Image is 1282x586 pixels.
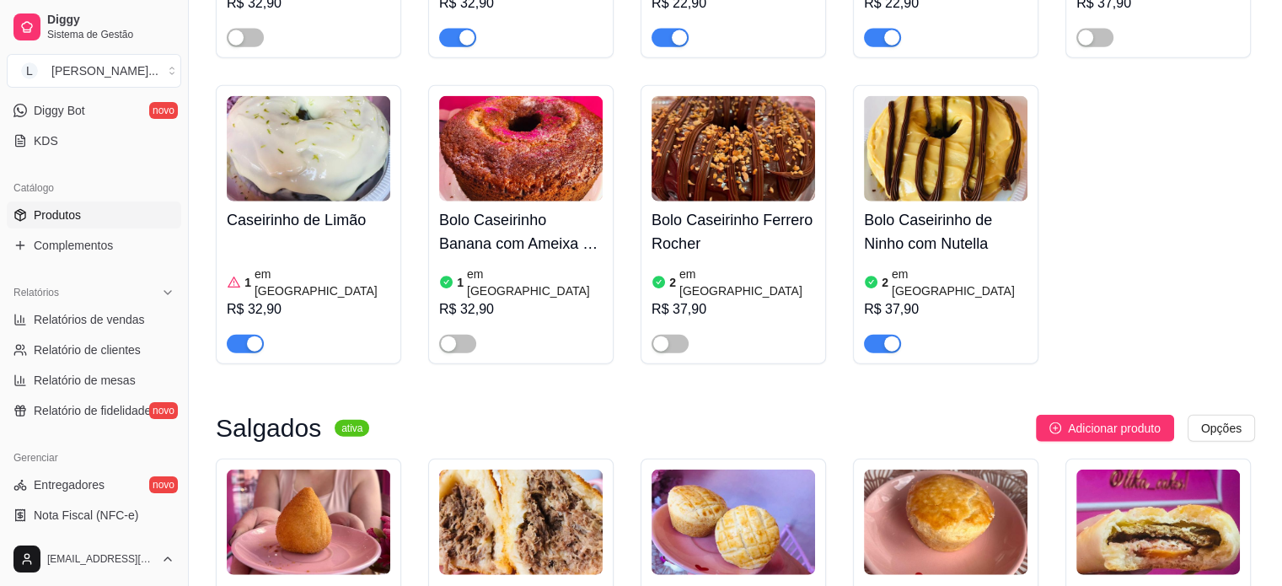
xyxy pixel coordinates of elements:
[864,208,1027,255] h4: Bolo Caseirinho de Ninho com Nutella
[7,336,181,363] a: Relatório de clientes
[1076,470,1240,575] img: product-image
[34,102,85,119] span: Diggy Bot
[1201,419,1242,438] span: Opções
[34,207,81,223] span: Produtos
[34,132,58,149] span: KDS
[7,444,181,471] div: Gerenciar
[34,507,138,524] span: Nota Fiscal (NFC-e)
[7,471,181,498] a: Entregadoresnovo
[7,97,181,124] a: Diggy Botnovo
[13,286,59,299] span: Relatórios
[7,202,181,228] a: Produtos
[7,127,181,154] a: KDS
[439,299,603,320] div: R$ 32,90
[7,397,181,424] a: Relatório de fidelidadenovo
[1049,422,1061,434] span: plus-circle
[439,208,603,255] h4: Bolo Caseirinho Banana com Ameixa e Doce de Leite
[34,372,136,389] span: Relatório de mesas
[7,175,181,202] div: Catálogo
[34,341,141,358] span: Relatório de clientes
[7,502,181,529] a: Nota Fiscal (NFC-e)
[679,266,815,299] article: em [GEOGRAPHIC_DATA]
[467,266,603,299] article: em [GEOGRAPHIC_DATA]
[47,552,154,566] span: [EMAIL_ADDRESS][DOMAIN_NAME]
[439,96,603,202] img: product-image
[34,476,105,493] span: Entregadores
[1188,415,1255,442] button: Opções
[227,299,390,320] div: R$ 32,90
[892,266,1027,299] article: em [GEOGRAPHIC_DATA]
[7,306,181,333] a: Relatórios de vendas
[335,420,369,437] sup: ativa
[7,54,181,88] button: Select a team
[652,208,815,255] h4: Bolo Caseirinho Ferrero Rocher
[7,7,181,47] a: DiggySistema de Gestão
[7,232,181,259] a: Complementos
[47,28,174,41] span: Sistema de Gestão
[882,274,888,291] article: 2
[457,274,464,291] article: 1
[227,96,390,202] img: product-image
[227,470,390,575] img: product-image
[864,470,1027,575] img: product-image
[51,62,158,79] div: [PERSON_NAME] ...
[652,299,815,320] div: R$ 37,90
[227,208,390,232] h4: Caseirinho de Limão
[34,311,145,328] span: Relatórios de vendas
[21,62,38,79] span: L
[47,13,174,28] span: Diggy
[669,274,676,291] article: 2
[864,299,1027,320] div: R$ 37,90
[255,266,390,299] article: em [GEOGRAPHIC_DATA]
[1068,419,1161,438] span: Adicionar produto
[34,402,151,419] span: Relatório de fidelidade
[652,470,815,575] img: product-image
[439,470,603,575] img: product-image
[7,539,181,579] button: [EMAIL_ADDRESS][DOMAIN_NAME]
[244,274,251,291] article: 1
[34,237,113,254] span: Complementos
[864,96,1027,202] img: product-image
[7,367,181,394] a: Relatório de mesas
[1036,415,1174,442] button: Adicionar produto
[216,418,321,438] h3: Salgados
[652,96,815,202] img: product-image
